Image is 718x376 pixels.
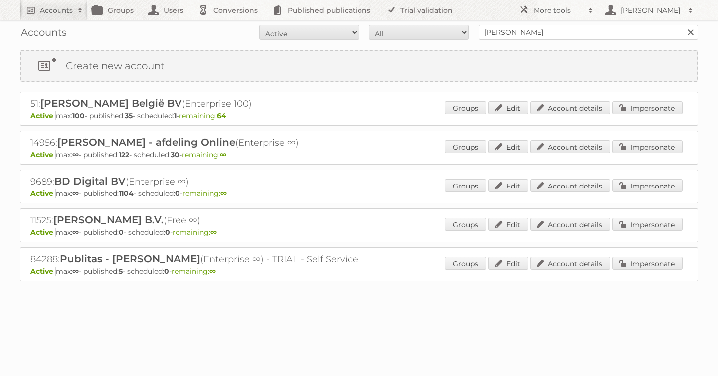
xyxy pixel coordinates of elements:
[30,111,688,120] p: max: - published: - scheduled: -
[30,214,379,227] h2: 11525: (Free ∞)
[445,179,486,192] a: Groups
[30,228,688,237] p: max: - published: - scheduled: -
[217,111,226,120] strong: 64
[530,257,610,270] a: Account details
[445,257,486,270] a: Groups
[171,150,179,159] strong: 30
[445,101,486,114] a: Groups
[530,218,610,231] a: Account details
[612,218,683,231] a: Impersonate
[174,111,177,120] strong: 1
[57,136,235,148] span: [PERSON_NAME] - afdeling Online
[488,179,528,192] a: Edit
[72,189,79,198] strong: ∞
[445,140,486,153] a: Groups
[172,267,216,276] span: remaining:
[530,179,610,192] a: Account details
[30,189,56,198] span: Active
[530,140,610,153] a: Account details
[40,97,182,109] span: [PERSON_NAME] België BV
[21,51,697,81] a: Create new account
[30,267,688,276] p: max: - published: - scheduled: -
[119,228,124,237] strong: 0
[488,140,528,153] a: Edit
[488,101,528,114] a: Edit
[119,150,129,159] strong: 122
[30,111,56,120] span: Active
[30,150,56,159] span: Active
[612,101,683,114] a: Impersonate
[488,257,528,270] a: Edit
[488,218,528,231] a: Edit
[182,150,226,159] span: remaining:
[72,111,85,120] strong: 100
[210,228,217,237] strong: ∞
[72,150,79,159] strong: ∞
[182,189,227,198] span: remaining:
[53,214,164,226] span: [PERSON_NAME] B.V.
[618,5,683,15] h2: [PERSON_NAME]
[530,101,610,114] a: Account details
[173,228,217,237] span: remaining:
[445,218,486,231] a: Groups
[30,136,379,149] h2: 14956: (Enterprise ∞)
[209,267,216,276] strong: ∞
[30,175,379,188] h2: 9689: (Enterprise ∞)
[40,5,73,15] h2: Accounts
[165,228,170,237] strong: 0
[220,189,227,198] strong: ∞
[30,97,379,110] h2: 51: (Enterprise 100)
[612,140,683,153] a: Impersonate
[175,189,180,198] strong: 0
[119,267,123,276] strong: 5
[534,5,583,15] h2: More tools
[72,267,79,276] strong: ∞
[60,253,200,265] span: Publitas - [PERSON_NAME]
[30,267,56,276] span: Active
[220,150,226,159] strong: ∞
[30,228,56,237] span: Active
[179,111,226,120] span: remaining:
[72,228,79,237] strong: ∞
[30,189,688,198] p: max: - published: - scheduled: -
[612,257,683,270] a: Impersonate
[54,175,126,187] span: BD Digital BV
[125,111,133,120] strong: 35
[612,179,683,192] a: Impersonate
[119,189,134,198] strong: 1104
[30,150,688,159] p: max: - published: - scheduled: -
[164,267,169,276] strong: 0
[30,253,379,266] h2: 84288: (Enterprise ∞) - TRIAL - Self Service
